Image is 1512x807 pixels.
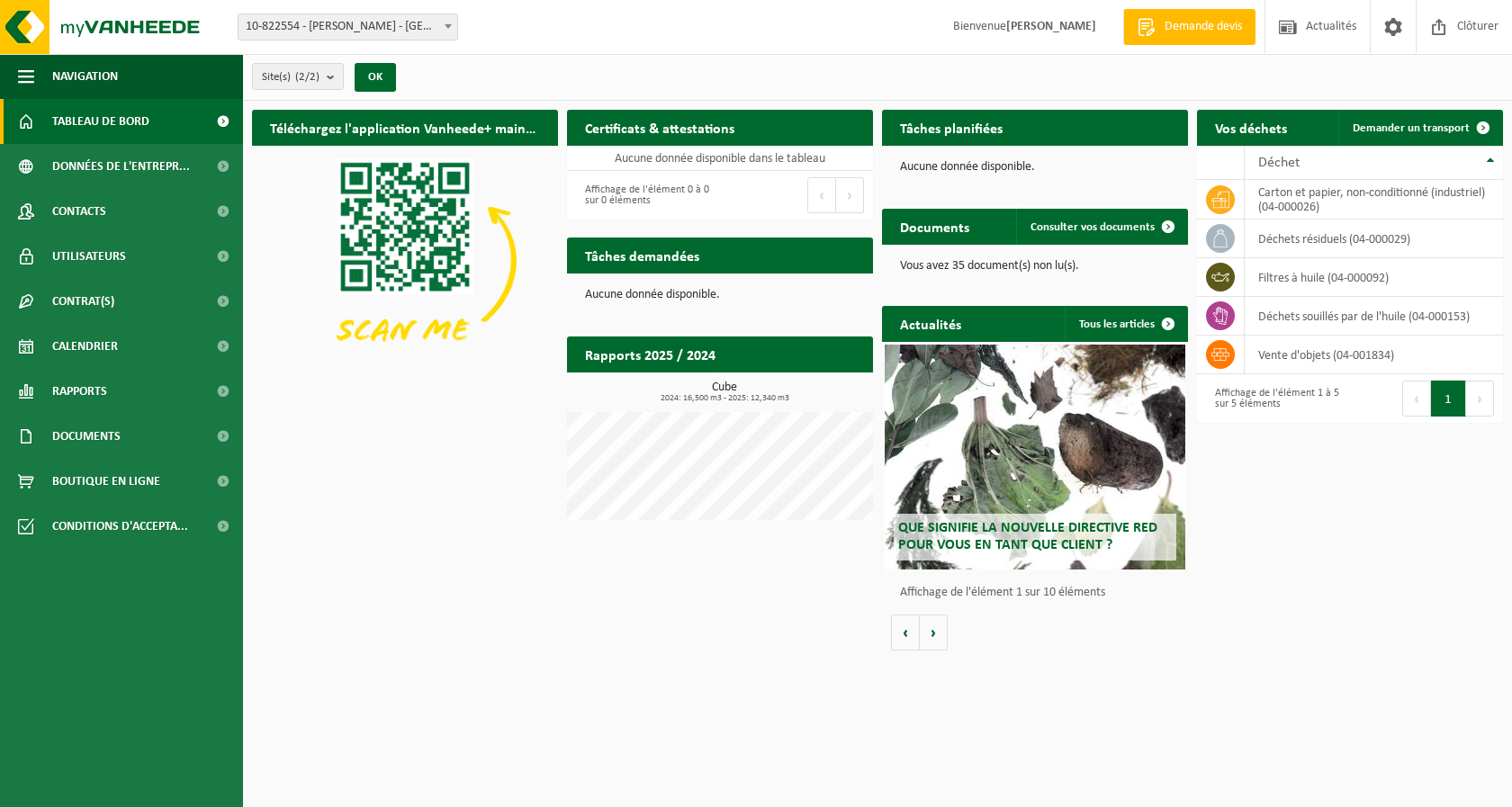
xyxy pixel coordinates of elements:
button: Previous [807,177,836,213]
td: filtres à huile (04-000092) [1245,258,1503,297]
h2: Actualités [882,306,979,341]
span: Documents [52,414,121,459]
td: Aucune donnée disponible dans le tableau [567,146,873,171]
button: Next [1466,381,1494,417]
h3: Cube [576,381,873,403]
h2: Documents [882,209,987,244]
div: Affichage de l'élément 0 à 0 sur 0 éléments [576,175,711,215]
h2: Rapports 2025 / 2024 [567,336,733,372]
span: Données de l'entrepr... [52,144,190,189]
td: déchets souillés par de l'huile (04-000153) [1245,297,1503,336]
h2: Tâches demandées [567,238,717,273]
h2: Téléchargez l'application Vanheede+ maintenant! [252,110,558,145]
button: OK [355,63,396,92]
span: Contacts [52,189,106,234]
a: Consulter vos documents [1016,209,1186,245]
td: déchets résiduels (04-000029) [1245,220,1503,258]
span: 10-822554 - E.LECLERCQ - FLORIFFOUX [238,14,457,40]
a: Demande devis [1123,9,1255,45]
p: Affichage de l'élément 1 sur 10 éléments [900,587,1179,599]
a: Demander un transport [1338,110,1501,146]
td: carton et papier, non-conditionné (industriel) (04-000026) [1245,180,1503,220]
img: Download de VHEPlus App [252,146,558,375]
button: Vorige [891,614,920,650]
a: Tous les articles [1065,306,1186,342]
span: Déchet [1258,156,1300,170]
span: 2024: 16,500 m3 - 2025: 12,340 m3 [576,394,873,403]
h2: Vos déchets [1197,110,1305,145]
p: Aucune donnée disponible. [900,161,1170,174]
button: 1 [1431,381,1466,417]
p: Aucune donnée disponible. [585,289,855,301]
span: Navigation [52,54,118,99]
span: Demander un transport [1353,122,1470,134]
p: Vous avez 35 document(s) non lu(s). [900,260,1170,273]
span: Demande devis [1160,18,1246,36]
span: Utilisateurs [52,234,126,279]
span: Consulter vos documents [1030,221,1155,233]
span: 10-822554 - E.LECLERCQ - FLORIFFOUX [238,13,458,40]
span: Conditions d'accepta... [52,504,188,549]
span: Site(s) [262,64,319,91]
button: Next [836,177,864,213]
td: vente d'objets (04-001834) [1245,336,1503,374]
span: Rapports [52,369,107,414]
h2: Certificats & attestations [567,110,752,145]
span: Calendrier [52,324,118,369]
span: Tableau de bord [52,99,149,144]
span: Boutique en ligne [52,459,160,504]
span: Contrat(s) [52,279,114,324]
h2: Tâches planifiées [882,110,1021,145]
count: (2/2) [295,71,319,83]
strong: [PERSON_NAME] [1006,20,1096,33]
a: Consulter les rapports [716,372,871,408]
div: Affichage de l'élément 1 à 5 sur 5 éléments [1206,379,1341,418]
span: Que signifie la nouvelle directive RED pour vous en tant que client ? [898,521,1157,552]
a: Que signifie la nouvelle directive RED pour vous en tant que client ? [885,345,1184,569]
button: Previous [1402,381,1431,417]
button: Site(s)(2/2) [252,63,344,90]
button: Volgende [920,614,948,650]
